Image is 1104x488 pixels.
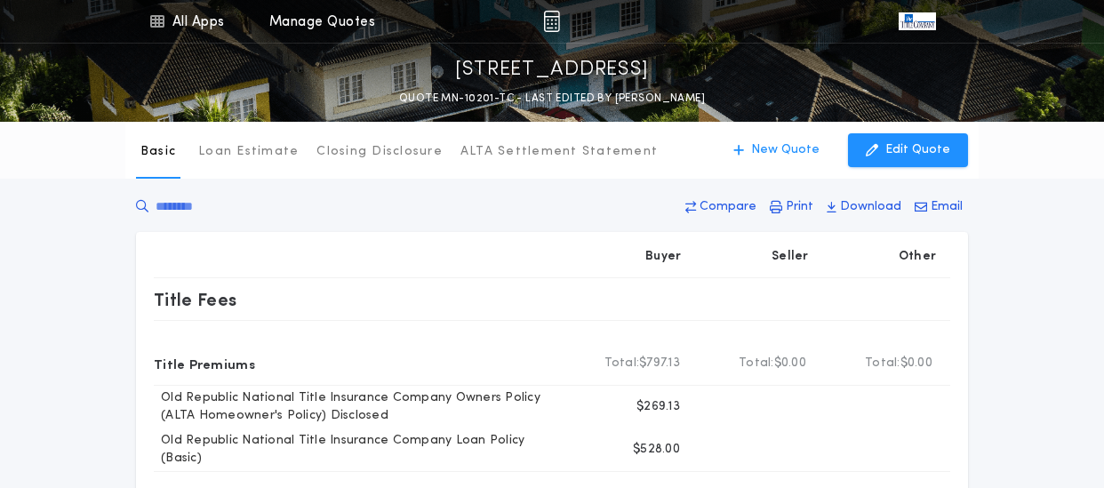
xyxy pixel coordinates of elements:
p: Loan Estimate [198,143,299,161]
p: Old Republic National Title Insurance Company Owners Policy (ALTA Homeowner's Policy) Disclosed [154,389,568,425]
p: Edit Quote [885,141,950,159]
p: Title Premiums [154,349,255,378]
button: Print [764,191,819,223]
p: ALTA Settlement Statement [460,143,658,161]
button: Email [909,191,968,223]
button: Download [821,191,907,223]
b: Total: [604,355,640,372]
p: Email [931,198,963,216]
img: vs-icon [899,12,936,30]
p: $269.13 [636,398,680,416]
p: Buyer [645,248,681,266]
p: Closing Disclosure [316,143,443,161]
img: img [543,11,560,32]
p: New Quote [751,141,820,159]
p: Other [899,248,936,266]
p: Title Fees [154,285,237,314]
p: $528.00 [633,441,680,459]
p: Basic [140,143,176,161]
span: $797.13 [639,355,680,372]
p: Print [786,198,813,216]
p: Download [840,198,901,216]
p: Seller [772,248,809,266]
p: Compare [700,198,756,216]
span: $0.00 [900,355,932,372]
p: [STREET_ADDRESS] [455,56,649,84]
p: QUOTE MN-10201-TC - LAST EDITED BY [PERSON_NAME] [399,90,705,108]
button: New Quote [716,133,837,167]
button: Compare [680,191,762,223]
b: Total: [865,355,900,372]
span: $0.00 [774,355,806,372]
p: Old Republic National Title Insurance Company Loan Policy (Basic) [154,432,568,468]
b: Total: [739,355,774,372]
button: Edit Quote [848,133,968,167]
